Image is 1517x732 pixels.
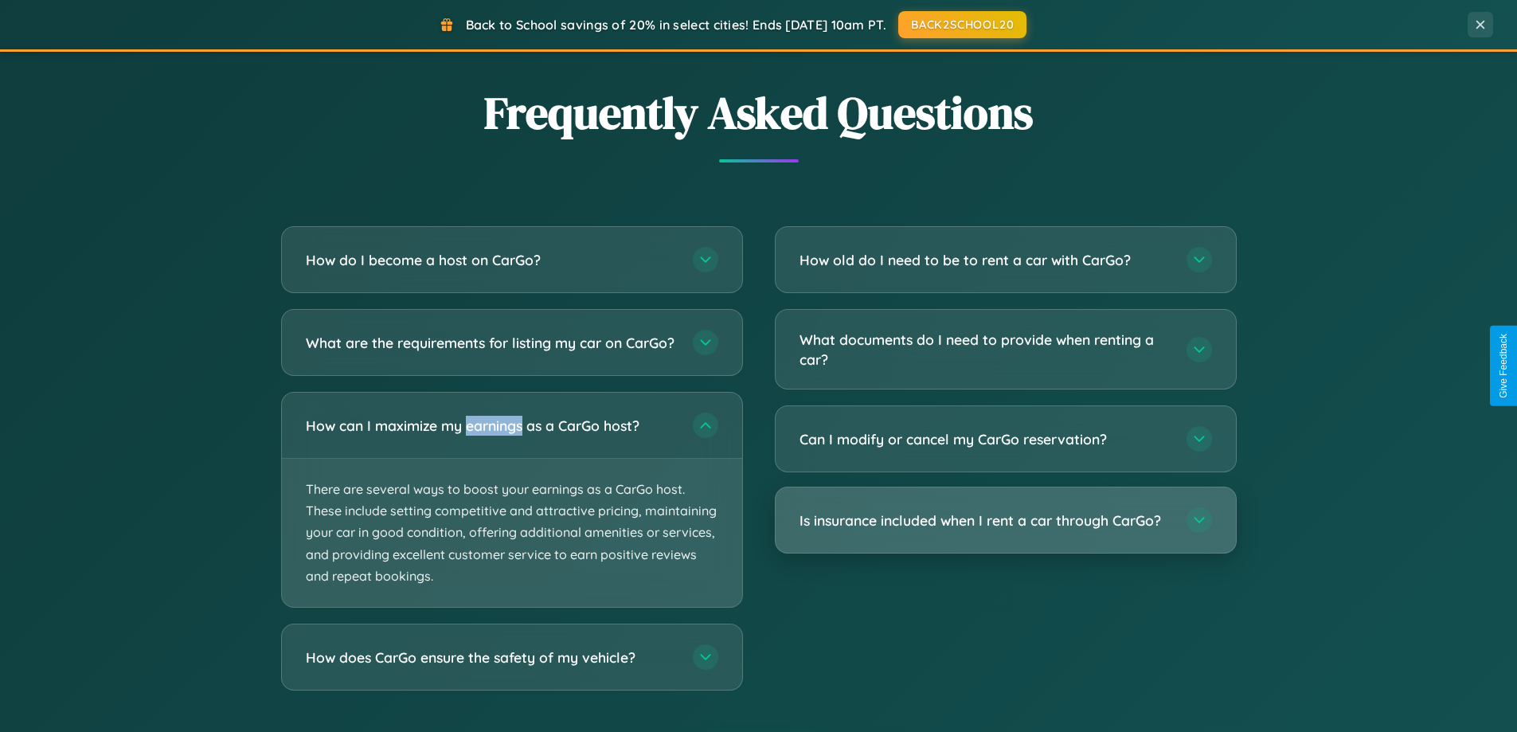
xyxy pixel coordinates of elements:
div: Give Feedback [1498,334,1509,398]
h3: What documents do I need to provide when renting a car? [800,330,1171,369]
h3: How old do I need to be to rent a car with CarGo? [800,250,1171,270]
h3: Can I modify or cancel my CarGo reservation? [800,429,1171,449]
h3: What are the requirements for listing my car on CarGo? [306,333,677,353]
h2: Frequently Asked Questions [281,82,1237,143]
h3: How can I maximize my earnings as a CarGo host? [306,416,677,436]
p: There are several ways to boost your earnings as a CarGo host. These include setting competitive ... [282,459,742,607]
h3: How does CarGo ensure the safety of my vehicle? [306,648,677,667]
button: BACK2SCHOOL20 [898,11,1026,38]
h3: Is insurance included when I rent a car through CarGo? [800,511,1171,530]
h3: How do I become a host on CarGo? [306,250,677,270]
span: Back to School savings of 20% in select cities! Ends [DATE] 10am PT. [466,17,886,33]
